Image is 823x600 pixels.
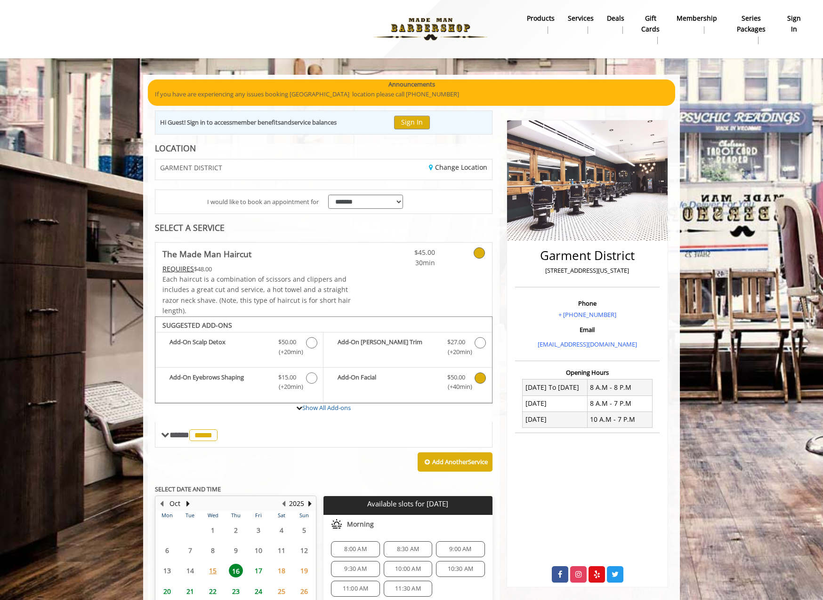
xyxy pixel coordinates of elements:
a: + [PHONE_NUMBER] [558,310,616,319]
span: $50.00 [278,337,296,347]
b: SELECT DATE AND TIME [155,485,221,493]
td: 8 A.M - 7 P.M [587,395,652,411]
div: 10:00 AM [384,561,432,577]
b: Add-On [PERSON_NAME] Trim [338,337,437,357]
h3: Phone [517,300,657,307]
b: Add Another Service [432,458,488,466]
button: 2025 [289,498,304,509]
td: 10 A.M - 7 P.M [587,411,652,427]
a: Change Location [429,163,487,172]
a: DealsDeals [600,12,631,36]
b: Services [568,13,594,24]
div: 8:00 AM [331,541,379,557]
span: Morning [347,521,374,528]
a: ServicesServices [561,12,600,36]
a: Gift cardsgift cards [631,12,670,47]
button: Next Year [306,498,314,509]
b: SUGGESTED ADD-ONS [162,321,232,330]
div: The Made Man Haircut Add-onS [155,316,492,404]
p: [STREET_ADDRESS][US_STATE] [517,266,657,276]
label: Add-On Beard Trim [328,337,487,359]
h3: Opening Hours [515,369,660,376]
th: Mon [156,511,178,520]
th: Sun [293,511,316,520]
span: 26 [297,584,311,598]
span: 17 [251,564,266,577]
img: morning slots [331,519,342,530]
span: $27.00 [447,337,465,347]
span: 15 [206,564,220,577]
span: 11:30 AM [395,585,421,592]
a: Series packagesSeries packages [724,12,779,47]
span: 10:30 AM [448,565,474,573]
span: (+20min ) [274,382,301,392]
h3: Email [517,326,657,333]
td: 8 A.M - 8 P.M [587,379,652,395]
b: Add-On Scalp Detox [169,337,269,357]
b: gift cards [637,13,663,34]
td: [DATE] To [DATE] [523,379,588,395]
span: 8:30 AM [397,545,419,553]
b: LOCATION [155,142,196,154]
th: Tue [178,511,201,520]
b: Announcements [388,79,435,89]
span: This service needs some Advance to be paid before we block your appointment [162,264,194,273]
label: Add-On Scalp Detox [160,337,318,359]
span: (+40min ) [442,382,470,392]
th: Fri [247,511,270,520]
div: 9:30 AM [331,561,379,577]
div: 10:30 AM [436,561,484,577]
div: $48.00 [162,264,352,274]
b: member benefits [232,118,281,126]
span: 9:00 AM [449,545,471,553]
span: I would like to book an appointment for [207,197,319,207]
div: Hi Guest! Sign in to access and [160,118,337,127]
div: SELECT A SERVICE [155,223,492,232]
span: 25 [274,584,289,598]
th: Sat [270,511,292,520]
td: Select day19 [293,561,316,581]
b: sign in [786,13,803,34]
th: Thu [224,511,247,520]
span: $45.00 [379,247,435,258]
button: Previous Month [158,498,165,509]
b: The Made Man Haircut [162,247,251,261]
a: Show All Add-ons [302,403,351,412]
b: products [527,13,555,24]
b: Membership [677,13,717,24]
p: If you have are experiencing any issues booking [GEOGRAPHIC_DATA] location please call [PHONE_NUM... [155,89,668,99]
span: GARMENT DISTRICT [160,164,222,171]
span: 24 [251,584,266,598]
span: (+20min ) [274,347,301,357]
b: Series packages [730,13,772,34]
span: 8:00 AM [344,545,366,553]
a: MembershipMembership [670,12,724,36]
td: Select day17 [247,561,270,581]
button: Previous Year [280,498,287,509]
td: Select day16 [224,561,247,581]
td: [DATE] [523,411,588,427]
span: 23 [229,584,243,598]
span: $50.00 [447,372,465,382]
div: 8:30 AM [384,541,432,557]
b: Deals [607,13,624,24]
th: Wed [202,511,224,520]
span: 16 [229,564,243,577]
span: 18 [274,564,289,577]
b: Add-On Facial [338,372,437,392]
div: 11:30 AM [384,581,432,597]
span: 21 [183,584,197,598]
span: 9:30 AM [344,565,366,573]
h2: Garment District [517,249,657,262]
button: Add AnotherService [418,452,492,472]
td: Select day18 [270,561,292,581]
a: Productsproducts [520,12,561,36]
span: 19 [297,564,311,577]
div: 11:00 AM [331,581,379,597]
button: Oct [169,498,180,509]
p: Available slots for [DATE] [327,500,488,508]
td: Select day15 [202,561,224,581]
span: 22 [206,584,220,598]
a: [EMAIL_ADDRESS][DOMAIN_NAME] [538,340,637,348]
img: Made Man Barbershop logo [366,3,495,55]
